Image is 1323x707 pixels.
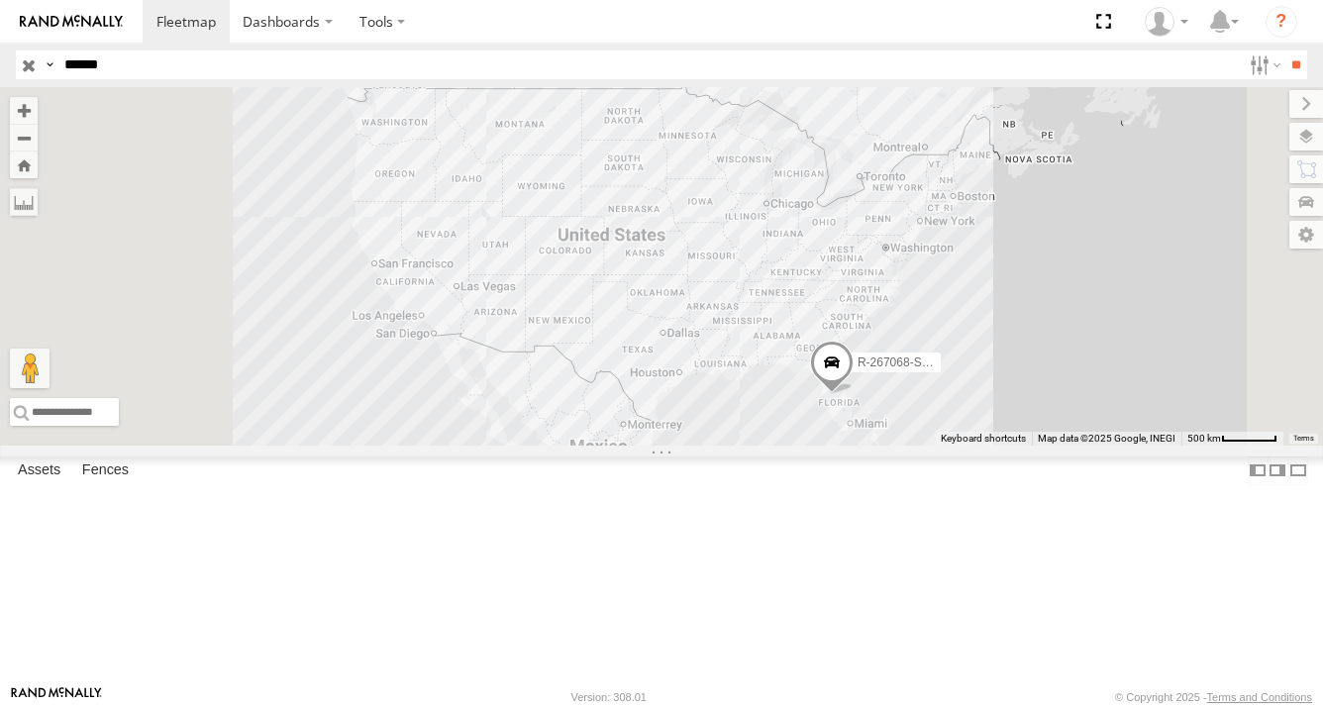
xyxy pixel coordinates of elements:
[1138,7,1195,37] div: Dave Arruda
[10,188,38,216] label: Measure
[1187,433,1221,444] span: 500 km
[1242,50,1284,79] label: Search Filter Options
[10,349,50,388] button: Drag Pegman onto the map to open Street View
[10,97,38,124] button: Zoom in
[20,15,123,29] img: rand-logo.svg
[8,456,70,484] label: Assets
[1181,432,1283,446] button: Map Scale: 500 km per 53 pixels
[42,50,57,79] label: Search Query
[1293,435,1314,443] a: Terms (opens in new tab)
[1266,6,1297,38] i: ?
[11,687,102,707] a: Visit our Website
[10,124,38,151] button: Zoom out
[1289,221,1323,249] label: Map Settings
[858,355,946,369] span: R-267068-Swing
[1115,691,1312,703] div: © Copyright 2025 -
[10,151,38,178] button: Zoom Home
[941,432,1026,446] button: Keyboard shortcuts
[1038,433,1175,444] span: Map data ©2025 Google, INEGI
[1248,456,1268,485] label: Dock Summary Table to the Left
[1268,456,1287,485] label: Dock Summary Table to the Right
[72,456,139,484] label: Fences
[1288,456,1308,485] label: Hide Summary Table
[571,691,647,703] div: Version: 308.01
[1207,691,1312,703] a: Terms and Conditions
